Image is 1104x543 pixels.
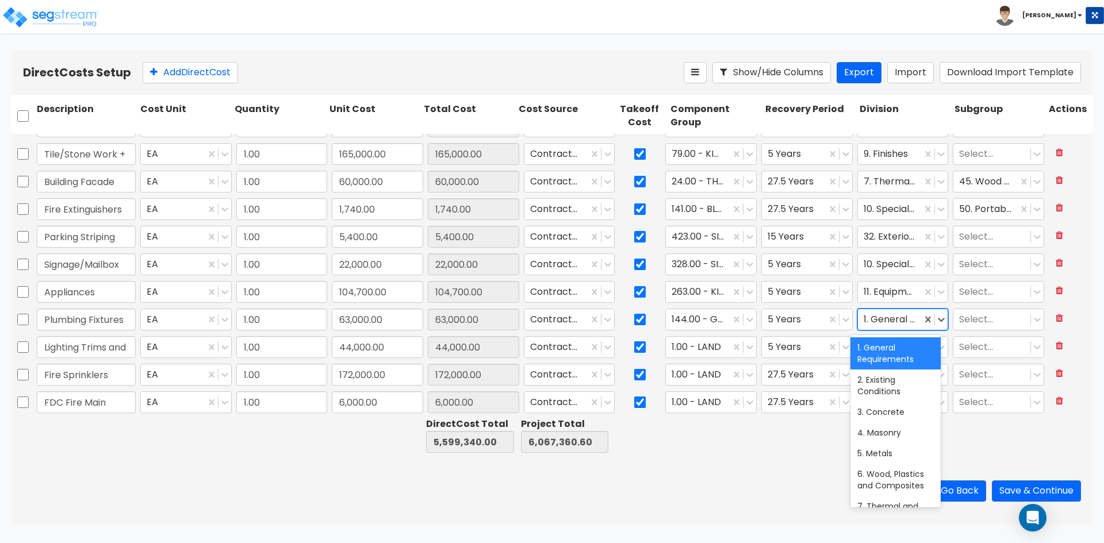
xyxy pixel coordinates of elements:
[138,101,232,132] div: Cost Unit
[140,253,232,275] div: EA
[1019,504,1046,532] div: Open Intercom Messenger
[140,143,232,165] div: EA
[524,364,615,386] div: Contractor Cost
[34,101,138,132] div: Description
[887,62,934,83] button: Import
[1046,101,1092,132] div: Actions
[1049,253,1070,274] button: Delete Row
[857,198,949,220] div: 10. Specialties
[1049,336,1070,356] button: Delete Row
[1049,171,1070,191] button: Delete Row
[940,62,1081,83] button: Download Import Template
[761,336,853,358] div: 5 Years
[521,418,608,431] div: Project Total
[140,309,232,330] div: EA
[857,226,949,248] div: 32. Exterior Improvements
[850,464,941,496] div: 6. Wood, Plastics and Composites
[426,418,513,431] div: Direct Cost Total
[1049,226,1070,246] button: Delete Row
[953,171,1044,192] div: 45. Wood Board Siding (7462310)
[850,337,941,369] div: 1. General Requirements
[1049,309,1070,329] button: Delete Row
[995,6,1015,26] img: avatar.png
[668,101,762,132] div: Component Group
[665,253,757,275] div: 328.00 - SIGNAGE
[1049,364,1070,384] button: Delete Row
[857,143,949,165] div: 9. Finishes
[761,281,853,303] div: 5 Years
[524,198,615,220] div: Contractor Cost
[850,422,941,443] div: 4. Masonry
[232,101,327,132] div: Quantity
[665,143,757,165] div: 79.00 - KITCHEN CABINETRY/COUNTERS
[953,198,1044,220] div: 50. Portable Fire Extinguishers (10441613)
[1049,198,1070,218] button: Delete Row
[140,391,232,413] div: EA
[665,309,757,330] div: 144.00 - GENERAL PLUMBING
[761,391,853,413] div: 27.5 Years
[665,198,757,220] div: 141.00 - BLDG FIRE PROTECTION
[712,62,831,83] button: Show/Hide Columns
[684,62,707,83] button: Reorder Items
[857,309,949,330] div: 1. General Requirements
[761,253,853,275] div: 5 Years
[857,101,952,132] div: Division
[140,198,232,220] div: EA
[611,101,668,132] div: Takeoff Cost
[761,143,853,165] div: 5 Years
[761,364,853,386] div: 27.5 Years
[665,226,757,248] div: 423.00 - SITE PARKING LOT STRIPING
[140,281,232,303] div: EA
[850,369,941,402] div: 2. Existing Conditions
[763,101,857,132] div: Recovery Period
[2,6,99,29] img: logo_pro_r.png
[1022,11,1076,20] b: [PERSON_NAME]
[524,226,615,248] div: Contractor Cost
[524,336,615,358] div: Contractor Cost
[857,253,949,275] div: 10. Specialties
[761,198,853,220] div: 27.5 Years
[327,101,421,132] div: Unit Cost
[1049,391,1070,411] button: Delete Row
[421,101,516,132] div: Total Cost
[665,171,757,192] div: 24.00 - THERMAL & MOISTURE PROTECTION
[857,281,949,303] div: 11. Equipment
[1049,143,1070,163] button: Delete Row
[761,226,853,248] div: 15 Years
[524,309,615,330] div: Contractor Cost
[665,336,757,358] div: 1.00 - LAND
[857,171,949,192] div: 7. Thermal and Moisture Protection
[837,62,881,83] button: Export
[665,364,757,386] div: 1.00 - LAND
[900,480,986,502] button: Save & Go Back
[516,101,611,132] div: Cost Source
[761,171,853,192] div: 27.5 Years
[850,496,941,540] div: 7. Thermal and Moisture Protection
[850,402,941,422] div: 3. Concrete
[524,281,615,303] div: Contractor Cost
[524,391,615,413] div: Contractor Cost
[140,171,232,192] div: EA
[761,309,853,330] div: 5 Years
[665,281,757,303] div: 263.00 - KITCHEN EQUIPMENT
[850,443,941,464] div: 5. Metals
[1049,281,1070,301] button: Delete Row
[143,62,238,83] button: AddDirectCost
[140,226,232,248] div: EA
[23,64,131,80] b: Direct Costs Setup
[665,391,757,413] div: 1.00 - LAND
[524,171,615,192] div: Contractor Cost
[992,480,1081,502] button: Save & Continue
[140,336,232,358] div: EA
[524,253,615,275] div: Contractor Cost
[524,143,615,165] div: Contractor Cost
[952,101,1046,132] div: Subgroup
[140,364,232,386] div: EA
